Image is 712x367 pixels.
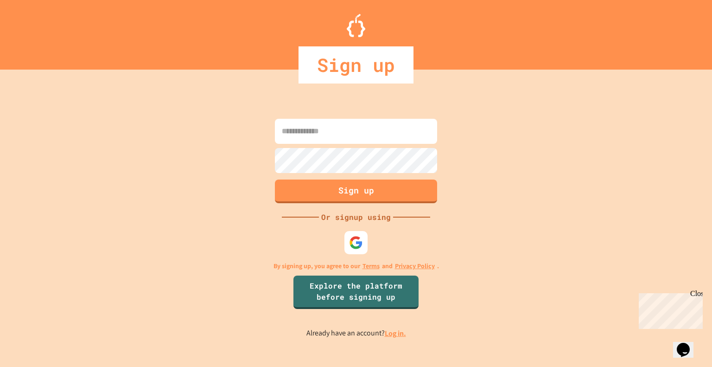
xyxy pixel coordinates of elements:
[319,212,393,223] div: Or signup using
[673,330,703,358] iframe: chat widget
[273,261,439,271] p: By signing up, you agree to our and .
[299,46,413,84] div: Sign up
[362,261,380,271] a: Terms
[347,14,365,37] img: Logo.svg
[635,290,703,329] iframe: chat widget
[395,261,435,271] a: Privacy Policy
[4,4,64,59] div: Chat with us now!Close
[306,328,406,339] p: Already have an account?
[275,180,437,203] button: Sign up
[349,236,363,250] img: google-icon.svg
[385,328,406,338] a: Log in.
[293,276,419,309] a: Explore the platform before signing up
